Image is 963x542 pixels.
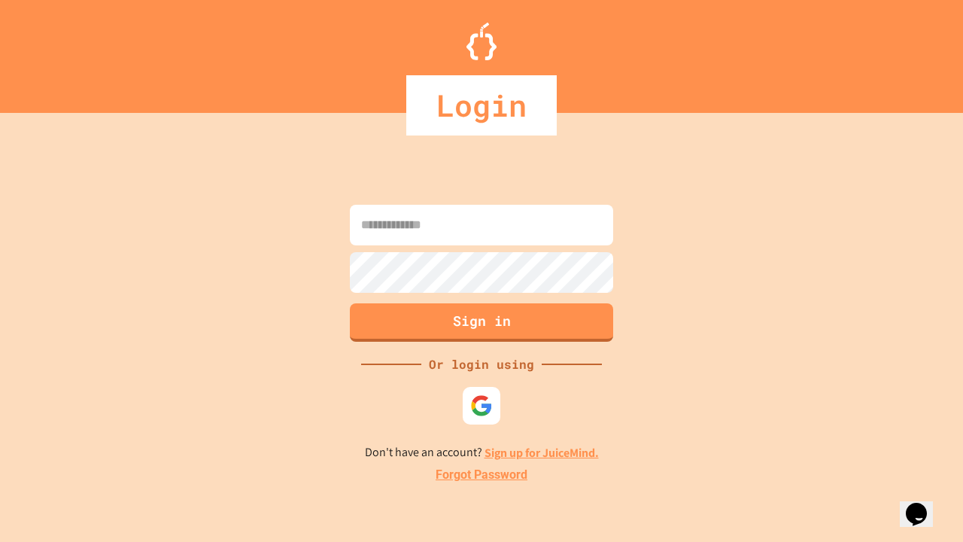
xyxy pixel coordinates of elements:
[900,482,948,527] iframe: chat widget
[350,303,613,342] button: Sign in
[406,75,557,135] div: Login
[466,23,497,60] img: Logo.svg
[436,466,527,484] a: Forgot Password
[470,394,493,417] img: google-icon.svg
[485,445,599,461] a: Sign up for JuiceMind.
[838,416,948,480] iframe: chat widget
[365,443,599,462] p: Don't have an account?
[421,355,542,373] div: Or login using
